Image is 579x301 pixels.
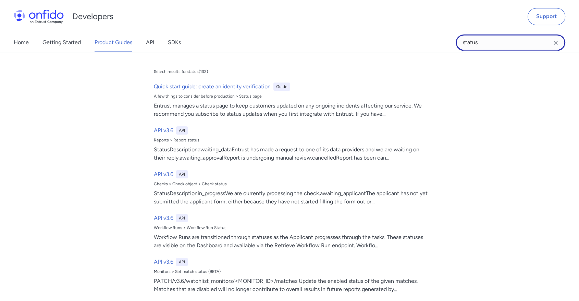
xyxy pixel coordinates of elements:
[14,33,29,52] a: Home
[154,181,431,187] div: Checks > Check object > Check status
[154,233,431,250] div: Workflow Runs are transitioned through statuses as the Applicant progresses through the tasks. Th...
[176,170,188,178] div: API
[151,167,433,209] a: API v3.6APIChecks > Check object > Check statusStatusDescriptionin_progressWe are currently proce...
[154,146,431,162] div: StatusDescriptionawaiting_dataEntrust has made a request to one of its data providers and we are ...
[154,258,173,266] h6: API v3.6
[151,124,433,165] a: API v3.6APIReports > Report statusStatusDescriptionawaiting_dataEntrust has made a request to one...
[552,39,560,47] svg: Clear search field button
[151,255,433,296] a: API v3.6APIMonitors > Set match status (BETA)PATCH/v3.6/watchlist_monitors/<MONITOR_ID>/matches U...
[154,170,173,178] h6: API v3.6
[151,80,433,121] a: Quick start guide: create an identity verificationGuideA few things to consider before production...
[273,83,290,91] div: Guide
[42,33,81,52] a: Getting Started
[154,93,431,99] div: A few things to consider before production > Status page
[176,214,188,222] div: API
[95,33,132,52] a: Product Guides
[151,211,433,252] a: API v3.6APIWorkflow Runs > Workflow Run StatusWorkflow Runs are transitioned through statuses as ...
[72,11,113,22] h1: Developers
[154,269,431,274] div: Monitors > Set match status (BETA)
[14,10,64,23] img: Onfido Logo
[146,33,154,52] a: API
[154,102,431,118] div: Entrust manages a status page to keep customers updated on any ongoing incidents affecting our se...
[154,137,431,143] div: Reports > Report status
[154,83,271,91] h6: Quick start guide: create an identity verification
[154,277,431,293] div: PATCH/v3.6/watchlist_monitors/<MONITOR_ID>/matches Update the enabled status of the given matches...
[154,126,173,135] h6: API v3.6
[154,189,431,206] div: StatusDescriptionin_progressWe are currently processing the check.awaiting_applicantThe applicant...
[528,8,565,25] a: Support
[176,258,188,266] div: API
[456,34,565,51] input: Onfido search input field
[154,214,173,222] h6: API v3.6
[176,126,188,135] div: API
[154,225,431,230] div: Workflow Runs > Workflow Run Status
[154,69,208,74] div: Search results for status ( 132 )
[168,33,181,52] a: SDKs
